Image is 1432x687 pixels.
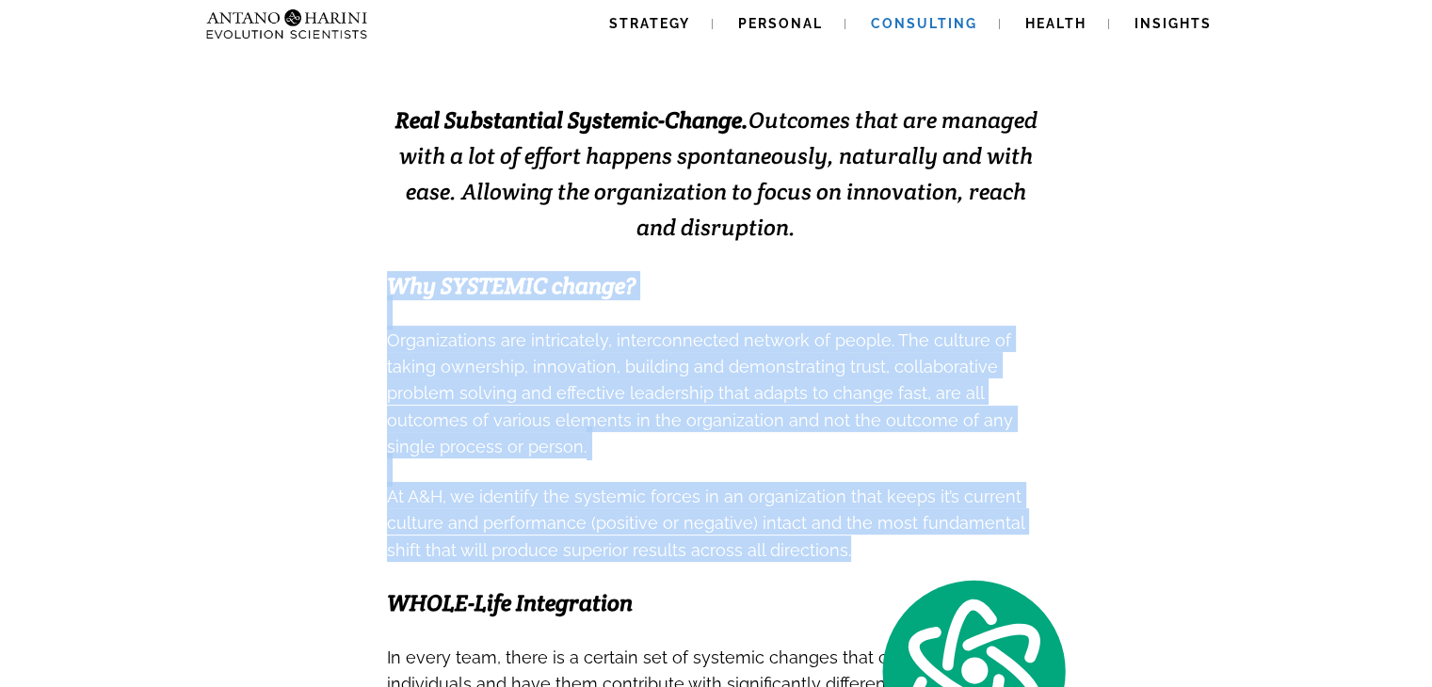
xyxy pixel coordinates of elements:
[387,330,1013,456] span: Organizations are intricately, interconnected network of people. The culture of taking ownership,...
[609,16,690,31] span: Strategy
[395,105,1038,242] span: Outcomes that are managed with a lot of effort happens spontaneously, naturally and with ease. Al...
[387,487,1024,559] span: At A&H, we identify the systemic forces in an organization that keeps it’s current culture and pe...
[1134,16,1212,31] span: Insights
[871,16,977,31] span: Consulting
[387,588,633,617] span: WHOLE-Life Integration
[1025,16,1086,31] span: Health
[738,16,823,31] span: Personal
[387,271,636,300] span: Why SYSTEMIC change?
[395,105,748,135] strong: Real Substantial Systemic-Change.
